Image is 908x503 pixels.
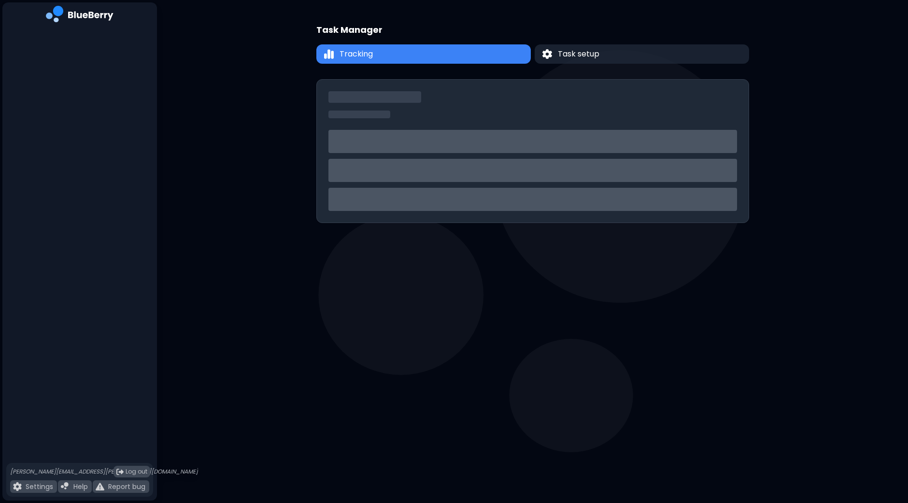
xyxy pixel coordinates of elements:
[316,23,383,37] h1: Task Manager
[13,482,22,491] img: file icon
[126,468,147,475] span: Log out
[340,48,373,60] span: Tracking
[61,482,70,491] img: file icon
[46,6,113,26] img: company logo
[116,468,124,475] img: logout
[108,482,145,491] p: Report bug
[26,482,53,491] p: Settings
[324,49,334,60] img: Tracking
[73,482,88,491] p: Help
[96,482,104,491] img: file icon
[10,468,198,475] p: [PERSON_NAME][EMAIL_ADDRESS][PERSON_NAME][DOMAIN_NAME]
[535,44,749,64] button: Task setupTask setup
[316,44,531,64] button: TrackingTracking
[542,49,552,59] img: Task setup
[558,48,599,60] span: Task setup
